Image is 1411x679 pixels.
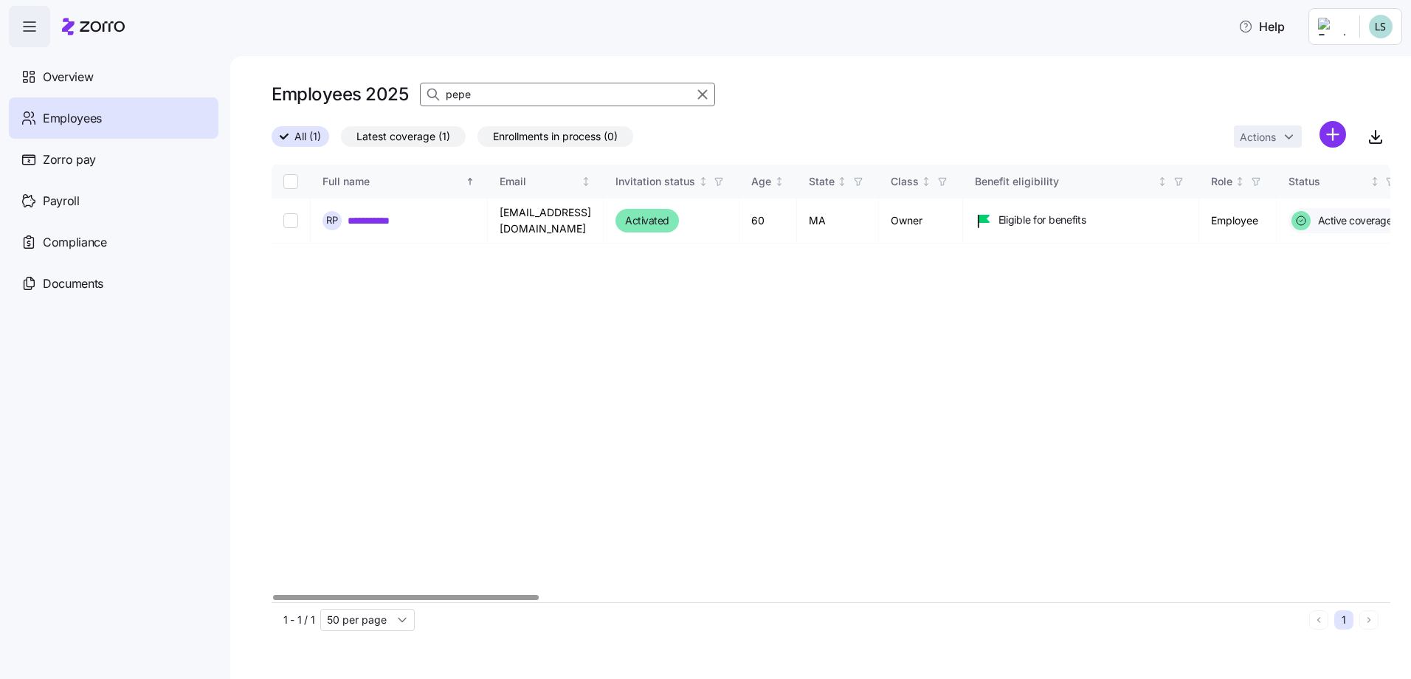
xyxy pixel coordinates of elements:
th: Full nameSorted ascending [311,165,488,199]
div: Not sorted [774,176,784,187]
td: MA [797,199,879,244]
button: Next page [1359,610,1379,630]
div: Class [891,173,919,190]
th: ClassNot sorted [879,165,963,199]
th: RoleNot sorted [1199,165,1277,199]
div: Not sorted [837,176,847,187]
td: Employee [1199,199,1277,244]
div: Sorted ascending [465,176,475,187]
span: Help [1238,18,1285,35]
a: Payroll [9,180,218,221]
div: State [809,173,835,190]
span: Employees [43,109,102,128]
img: Employer logo [1318,18,1348,35]
button: 1 [1334,610,1353,630]
input: Select record 1 [283,213,298,228]
span: Actions [1240,132,1276,142]
div: Full name [322,173,463,190]
a: Zorro pay [9,139,218,180]
a: Compliance [9,221,218,263]
span: Zorro pay [43,151,96,169]
span: Latest coverage (1) [356,127,450,146]
div: Email [500,173,579,190]
th: Benefit eligibilityNot sorted [963,165,1199,199]
td: Owner [879,199,963,244]
span: Compliance [43,233,107,252]
td: [EMAIL_ADDRESS][DOMAIN_NAME] [488,199,604,244]
th: StateNot sorted [797,165,879,199]
img: d552751acb159096fc10a5bc90168bac [1369,15,1393,38]
span: Active coverage [1314,213,1393,228]
div: Not sorted [921,176,931,187]
input: Search Employees [420,83,715,106]
div: Not sorted [581,176,591,187]
svg: add icon [1319,121,1346,148]
button: Previous page [1309,610,1328,630]
span: All (1) [294,127,321,146]
span: Enrollments in process (0) [493,127,618,146]
div: Status [1288,173,1367,190]
div: Not sorted [1235,176,1245,187]
div: Invitation status [615,173,695,190]
a: Overview [9,56,218,97]
span: R P [326,216,338,225]
span: 1 - 1 / 1 [283,613,314,627]
td: 60 [739,199,797,244]
a: Employees [9,97,218,139]
th: AgeNot sorted [739,165,797,199]
div: Not sorted [1157,176,1167,187]
span: Activated [625,212,669,230]
div: Not sorted [698,176,708,187]
button: Actions [1234,125,1302,148]
span: Overview [43,68,93,86]
span: Documents [43,275,103,293]
a: Documents [9,263,218,304]
div: Age [751,173,771,190]
th: Invitation statusNot sorted [604,165,739,199]
h1: Employees 2025 [272,83,408,106]
th: EmailNot sorted [488,165,604,199]
div: Benefit eligibility [975,173,1155,190]
div: Role [1211,173,1232,190]
input: Select all records [283,174,298,189]
span: Eligible for benefits [998,213,1086,227]
button: Help [1227,12,1297,41]
div: Not sorted [1370,176,1380,187]
span: Payroll [43,192,80,210]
